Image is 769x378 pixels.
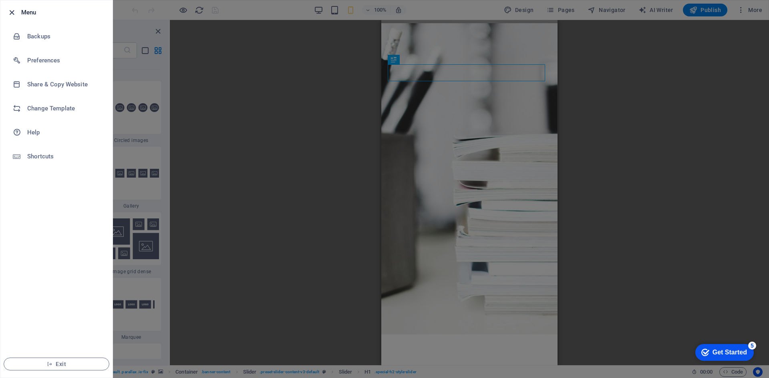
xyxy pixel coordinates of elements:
h6: Shortcuts [27,152,101,161]
h6: Preferences [27,56,101,65]
div: 5 [57,2,65,10]
div: Get Started [22,9,56,16]
h6: Help [27,128,101,137]
span: Exit [10,361,103,367]
h6: Change Template [27,104,101,113]
h6: Share & Copy Website [27,80,101,89]
h6: Backups [27,32,101,41]
a: Help [0,120,113,144]
button: Exit [4,358,109,370]
h6: Menu [21,8,106,17]
div: Get Started 5 items remaining, 0% complete [4,4,63,21]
